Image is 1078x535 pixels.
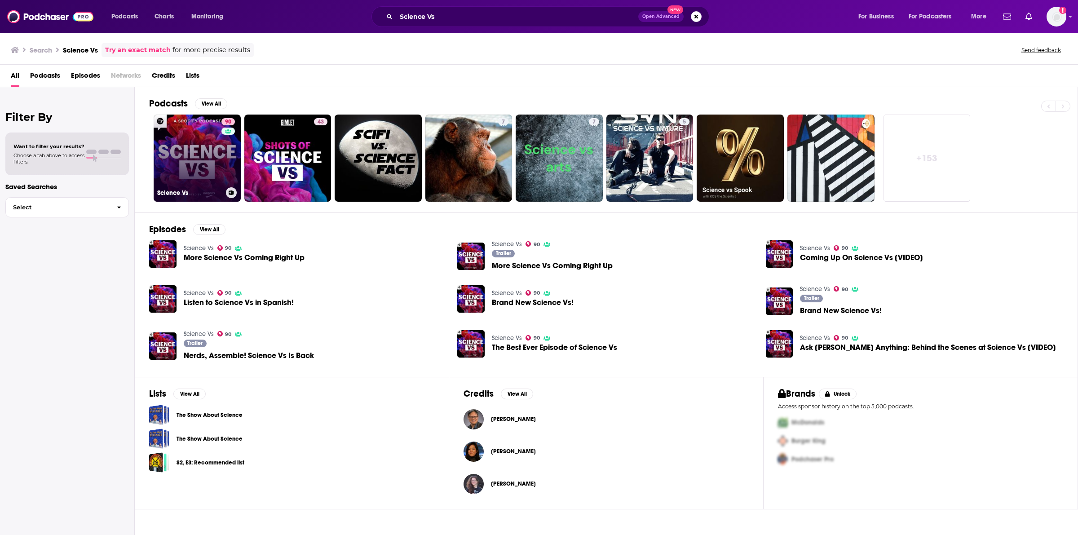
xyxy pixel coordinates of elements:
[464,388,494,399] h2: Credits
[11,68,19,87] a: All
[592,118,596,127] span: 7
[5,182,129,191] p: Saved Searches
[149,224,186,235] h2: Episodes
[177,410,243,420] a: The Show About Science
[173,389,206,399] button: View All
[492,344,617,351] a: The Best Ever Episode of Science Vs
[7,8,93,25] img: Podchaser - Follow, Share and Rate Podcasts
[491,416,536,423] a: Victor Shih
[464,437,749,466] button: Michelle DangMichelle Dang
[804,296,819,301] span: Trailer
[396,9,638,24] input: Search podcasts, credits, & more...
[683,118,686,127] span: 5
[800,344,1056,351] a: Ask Wendy Anything: Behind the Scenes at Science Vs [VIDEO]
[157,189,222,197] h3: Science Vs
[184,244,214,252] a: Science Vs
[464,442,484,462] a: Michelle Dang
[225,118,231,127] span: 90
[464,405,749,433] button: Victor ShihVictor Shih
[149,332,177,360] img: Nerds, Assemble! Science Vs Is Back
[774,432,791,450] img: Second Pro Logo
[457,243,485,270] a: More Science Vs Coming Right Up
[526,290,540,296] a: 90
[152,68,175,87] a: Credits
[464,409,484,429] img: Victor Shih
[774,450,791,469] img: Third Pro Logo
[184,352,314,359] a: Nerds, Assemble! Science Vs Is Back
[642,14,680,19] span: Open Advanced
[800,254,923,261] span: Coming Up On Science Vs [VIDEO]
[425,115,512,202] a: 7
[1059,7,1066,14] svg: Add a profile image
[184,330,214,338] a: Science Vs
[149,285,177,313] img: Listen to Science Vs in Spanish!
[464,388,533,399] a: CreditsView All
[791,437,826,445] span: Burger King
[791,419,824,426] span: McDonalds
[314,118,327,125] a: 43
[149,9,179,24] a: Charts
[225,332,231,336] span: 90
[177,434,243,444] a: The Show About Science
[492,262,613,270] span: More Science Vs Coming Right Up
[149,240,177,268] a: More Science Vs Coming Right Up
[1047,7,1066,27] img: User Profile
[842,246,848,250] span: 90
[778,388,815,399] h2: Brands
[606,115,694,202] a: 5
[184,299,294,306] a: Listen to Science Vs in Spanish!
[71,68,100,87] span: Episodes
[491,416,536,423] span: [PERSON_NAME]
[965,9,998,24] button: open menu
[834,245,848,251] a: 90
[534,291,540,295] span: 90
[491,480,536,487] a: Wendy Zukerman
[149,429,169,449] a: The Show About Science
[774,413,791,432] img: First Pro Logo
[111,10,138,23] span: Podcasts
[766,240,793,268] img: Coming Up On Science Vs [VIDEO]
[177,458,244,468] a: S2, E3: Recommended list
[464,474,484,494] a: Wendy Zukerman
[766,287,793,315] img: Brand New Science Vs!
[195,98,227,109] button: View All
[492,299,574,306] a: Brand New Science Vs!
[154,115,241,202] a: 90Science Vs
[105,45,171,55] a: Try an exact match
[534,243,540,247] span: 90
[800,285,830,293] a: Science Vs
[184,254,305,261] a: More Science Vs Coming Right Up
[852,9,905,24] button: open menu
[492,289,522,297] a: Science Vs
[491,480,536,487] span: [PERSON_NAME]
[858,10,894,23] span: For Business
[1047,7,1066,27] span: Logged in as nicole.koremenos
[526,241,540,247] a: 90
[244,115,331,202] a: 43
[1019,46,1064,54] button: Send feedback
[149,98,227,109] a: PodcastsView All
[13,143,84,150] span: Want to filter your results?
[842,336,848,340] span: 90
[1022,9,1036,24] a: Show notifications dropdown
[498,118,508,125] a: 7
[766,330,793,358] a: Ask Wendy Anything: Behind the Scenes at Science Vs [VIDEO]
[800,334,830,342] a: Science Vs
[63,46,98,54] h3: Science Vs
[834,286,848,292] a: 90
[516,115,603,202] a: 7
[380,6,718,27] div: Search podcasts, credits, & more...
[492,240,522,248] a: Science Vs
[534,336,540,340] span: 90
[526,335,540,340] a: 90
[186,68,199,87] span: Lists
